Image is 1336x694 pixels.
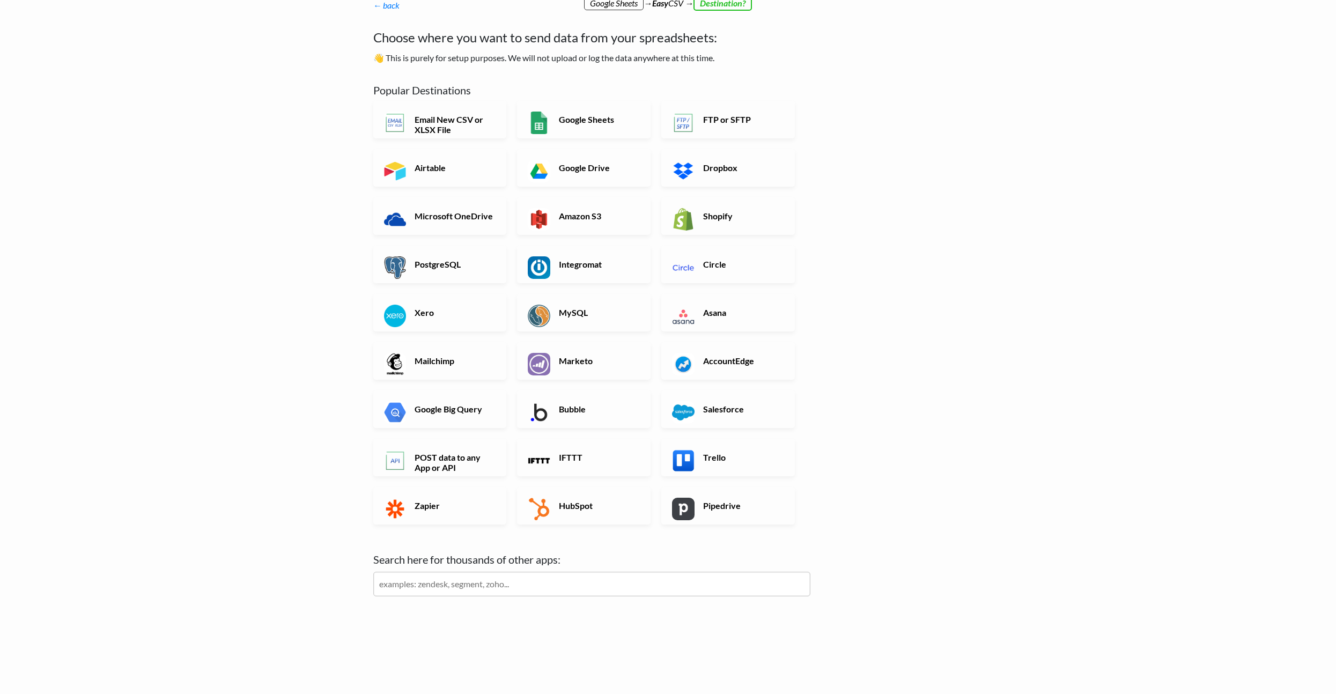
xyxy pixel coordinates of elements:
[384,401,407,424] img: Google Big Query App & API
[517,246,651,283] a: Integromat
[517,439,651,476] a: IFTTT
[556,404,640,414] h6: Bubble
[517,342,651,380] a: Marketo
[384,305,407,327] img: Xero App & API
[517,149,651,187] a: Google Drive
[384,498,407,520] img: Zapier App & API
[556,211,640,221] h6: Amazon S3
[1282,640,1323,681] iframe: Drift Widget Chat Controller
[373,84,810,97] h5: Popular Destinations
[528,256,550,279] img: Integromat App & API
[700,500,785,511] h6: Pipedrive
[556,307,640,318] h6: MySQL
[700,259,785,269] h6: Circle
[661,390,795,428] a: Salesforce
[661,197,795,235] a: Shopify
[528,112,550,134] img: Google Sheets App & API
[412,307,496,318] h6: Xero
[672,305,695,327] img: Asana App & API
[700,356,785,366] h6: AccountEdge
[412,114,496,135] h6: Email New CSV or XLSX File
[672,208,695,231] img: Shopify App & API
[528,498,550,520] img: HubSpot App & API
[700,307,785,318] h6: Asana
[528,449,550,472] img: IFTTT App & API
[517,487,651,525] a: HubSpot
[528,305,550,327] img: MySQL App & API
[661,487,795,525] a: Pipedrive
[672,256,695,279] img: Circle App & API
[373,51,810,64] p: 👋 This is purely for setup purposes. We will not upload or log the data anywhere at this time.
[661,439,795,476] a: Trello
[384,112,407,134] img: Email New CSV or XLSX File App & API
[517,101,651,138] a: Google Sheets
[373,294,507,331] a: Xero
[373,572,810,596] input: examples: zendesk, segment, zoho...
[700,404,785,414] h6: Salesforce
[384,449,407,472] img: POST data to any App or API App & API
[412,452,496,472] h6: POST data to any App or API
[412,163,496,173] h6: Airtable
[556,500,640,511] h6: HubSpot
[412,500,496,511] h6: Zapier
[672,112,695,134] img: FTP or SFTP App & API
[373,101,507,138] a: Email New CSV or XLSX File
[672,401,695,424] img: Salesforce App & API
[517,294,651,331] a: MySQL
[384,256,407,279] img: PostgreSQL App & API
[556,356,640,366] h6: Marketo
[672,449,695,472] img: Trello App & API
[672,160,695,182] img: Dropbox App & API
[700,452,785,462] h6: Trello
[661,246,795,283] a: Circle
[517,390,651,428] a: Bubble
[373,197,507,235] a: Microsoft OneDrive
[373,439,507,476] a: POST data to any App or API
[661,294,795,331] a: Asana
[700,211,785,221] h6: Shopify
[373,149,507,187] a: Airtable
[412,356,496,366] h6: Mailchimp
[700,163,785,173] h6: Dropbox
[556,259,640,269] h6: Integromat
[528,160,550,182] img: Google Drive App & API
[384,208,407,231] img: Microsoft OneDrive App & API
[373,342,507,380] a: Mailchimp
[373,487,507,525] a: Zapier
[556,452,640,462] h6: IFTTT
[661,342,795,380] a: AccountEdge
[528,401,550,424] img: Bubble App & API
[556,114,640,124] h6: Google Sheets
[528,353,550,375] img: Marketo App & API
[556,163,640,173] h6: Google Drive
[373,551,810,567] label: Search here for thousands of other apps:
[672,498,695,520] img: Pipedrive App & API
[517,197,651,235] a: Amazon S3
[373,390,507,428] a: Google Big Query
[672,353,695,375] img: AccountEdge App & API
[412,404,496,414] h6: Google Big Query
[384,353,407,375] img: Mailchimp App & API
[412,211,496,221] h6: Microsoft OneDrive
[528,208,550,231] img: Amazon S3 App & API
[412,259,496,269] h6: PostgreSQL
[661,149,795,187] a: Dropbox
[373,246,507,283] a: PostgreSQL
[373,28,810,47] h4: Choose where you want to send data from your spreadsheets:
[700,114,785,124] h6: FTP or SFTP
[384,160,407,182] img: Airtable App & API
[661,101,795,138] a: FTP or SFTP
